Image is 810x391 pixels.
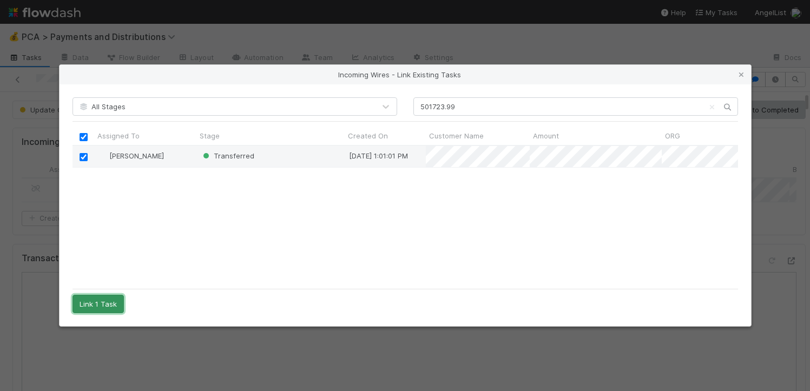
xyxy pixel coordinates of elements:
button: Clear search [707,98,717,116]
div: Transferred [201,150,254,161]
span: [PERSON_NAME] [109,151,164,160]
div: [DATE] 1:01:01 PM [349,150,408,161]
span: Customer Name [429,130,484,141]
span: Amount [533,130,559,141]
span: Created On [348,130,388,141]
span: Assigned To [97,130,140,141]
span: Stage [200,130,220,141]
input: Toggle All Rows Selected [80,133,88,141]
div: Incoming Wires - Link Existing Tasks [60,65,751,84]
span: Transferred [201,151,254,160]
div: [PERSON_NAME] [98,150,164,161]
span: ORG [665,130,680,141]
span: All Stages [78,102,126,111]
img: avatar_eacbd5bb-7590-4455-a9e9-12dcb5674423.png [99,151,108,160]
button: Link 1 Task [73,295,124,313]
input: Search [413,97,738,116]
input: Toggle Row Selected [79,153,87,161]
